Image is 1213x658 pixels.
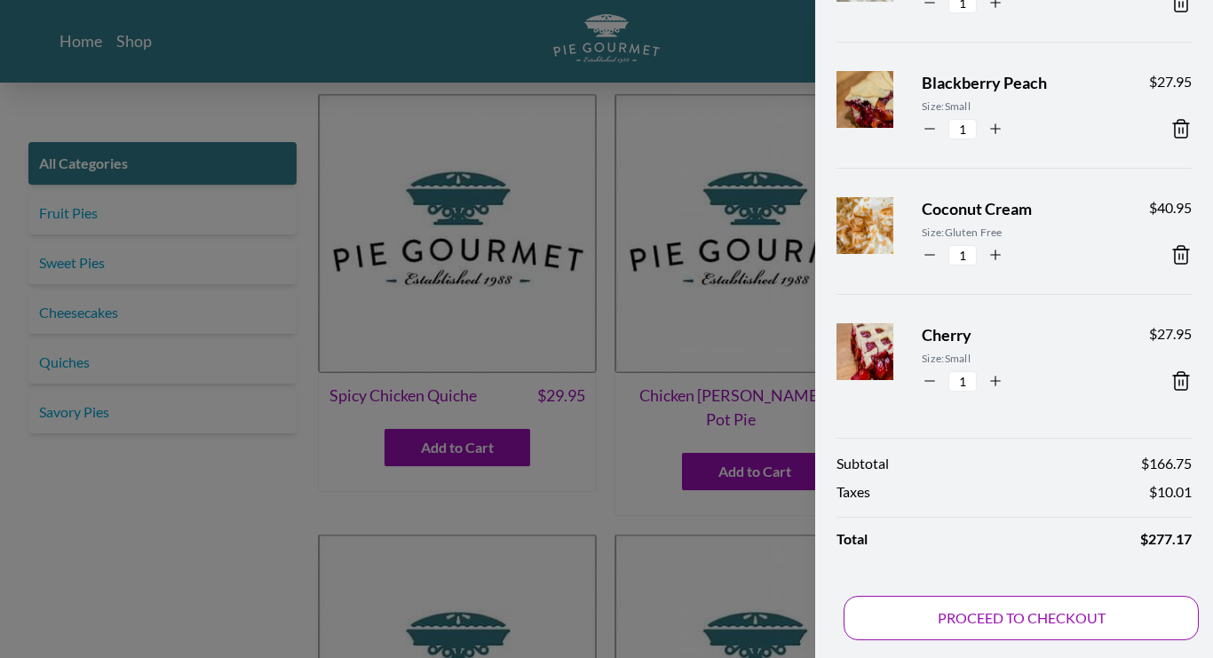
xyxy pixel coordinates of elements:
[922,71,1121,95] span: Blackberry Peach
[922,225,1121,241] span: Size: Gluten Free
[922,351,1121,367] span: Size: Small
[836,528,868,550] span: Total
[836,481,870,503] span: Taxes
[836,453,889,474] span: Subtotal
[1149,323,1192,345] span: $ 27.95
[1149,71,1192,92] span: $ 27.95
[1140,528,1192,550] span: $ 277.17
[828,180,936,289] img: Product Image
[828,306,936,415] img: Product Image
[922,323,1121,347] span: Cherry
[922,99,1121,115] span: Size: Small
[1149,481,1192,503] span: $ 10.01
[844,596,1199,640] button: PROCEED TO CHECKOUT
[1141,453,1192,474] span: $ 166.75
[1149,197,1192,218] span: $ 40.95
[922,197,1121,221] span: Coconut Cream
[828,54,936,163] img: Product Image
